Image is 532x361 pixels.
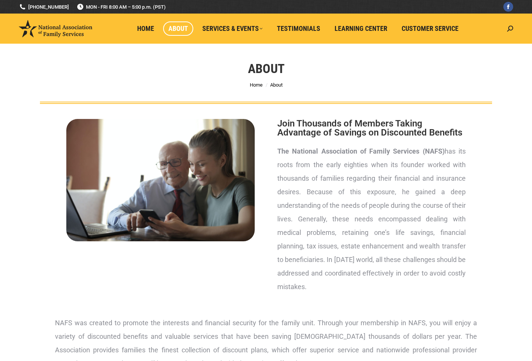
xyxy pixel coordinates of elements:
span: Testimonials [277,24,320,33]
a: Learning Center [329,21,393,36]
strong: The National Association of Family Services (NAFS) [277,147,445,155]
span: Customer Service [402,24,459,33]
span: About [168,24,188,33]
span: Services & Events [202,24,263,33]
img: About National Association of Family Services [66,119,255,241]
a: [PHONE_NUMBER] [19,3,69,11]
img: National Association of Family Services [19,20,92,37]
h1: About [248,60,284,77]
a: Home [250,82,263,88]
a: Home [132,21,159,36]
a: About [163,21,193,36]
span: MON - FRI 8:00 AM – 5:00 p.m. (PST) [76,3,166,11]
span: Home [137,24,154,33]
p: has its roots from the early eighties when its founder worked with thousands of families regardin... [277,145,466,294]
a: Testimonials [272,21,326,36]
a: Customer Service [396,21,464,36]
span: About [270,82,283,88]
h2: Join Thousands of Members Taking Advantage of Savings on Discounted Benefits [277,119,466,137]
a: Facebook page opens in new window [503,2,513,12]
span: Learning Center [335,24,387,33]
